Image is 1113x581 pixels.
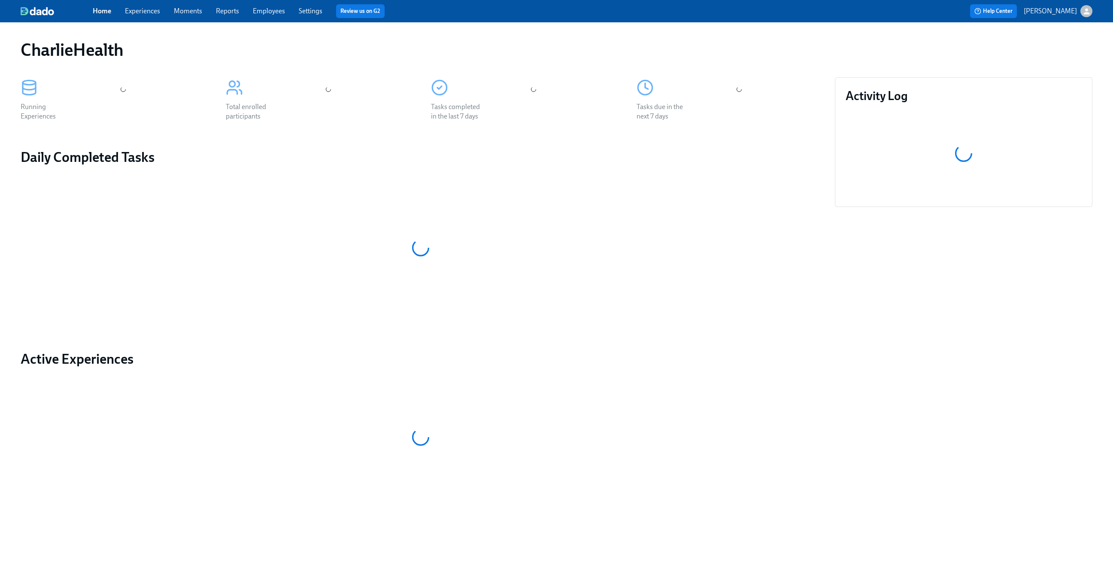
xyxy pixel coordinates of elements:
[970,4,1017,18] button: Help Center
[21,350,821,368] a: Active Experiences
[216,7,239,15] a: Reports
[21,102,76,121] div: Running Experiences
[226,102,281,121] div: Total enrolled participants
[431,102,486,121] div: Tasks completed in the last 7 days
[174,7,202,15] a: Moments
[1024,6,1077,16] p: [PERSON_NAME]
[21,7,93,15] a: dado
[974,7,1013,15] span: Help Center
[125,7,160,15] a: Experiences
[846,88,1082,103] h3: Activity Log
[21,40,124,60] h1: CharlieHealth
[93,7,111,15] a: Home
[336,4,385,18] button: Review us on G2
[1024,5,1092,17] button: [PERSON_NAME]
[637,102,691,121] div: Tasks due in the next 7 days
[21,7,54,15] img: dado
[299,7,322,15] a: Settings
[21,149,821,166] h2: Daily Completed Tasks
[340,7,380,15] a: Review us on G2
[253,7,285,15] a: Employees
